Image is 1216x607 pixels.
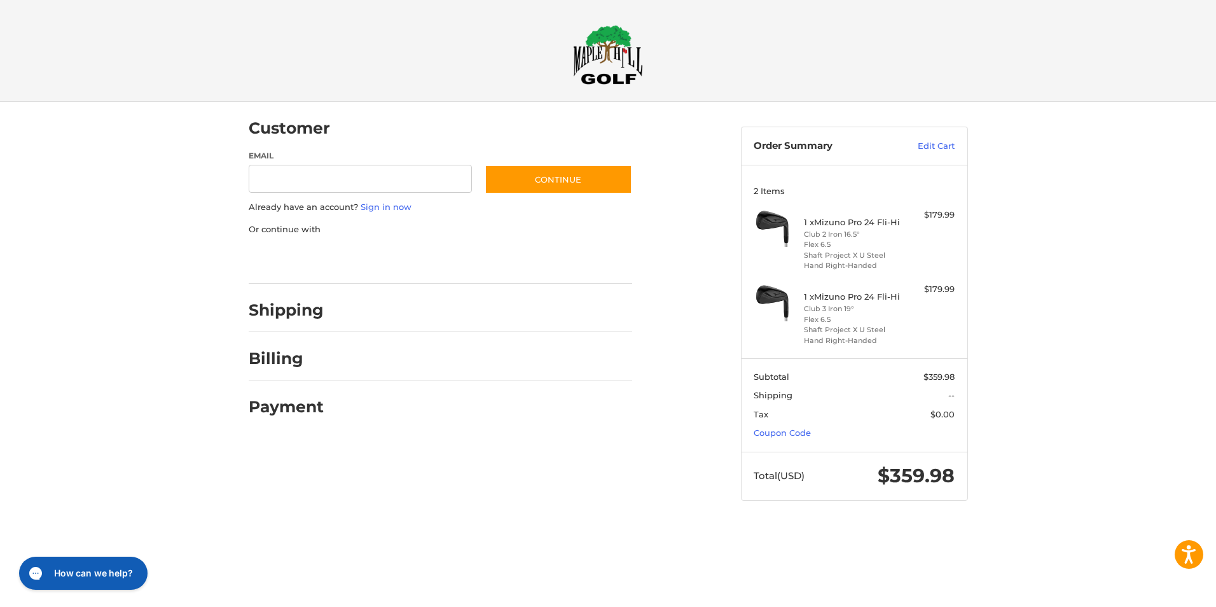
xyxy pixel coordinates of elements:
[904,283,955,296] div: $179.99
[754,186,955,196] h3: 2 Items
[249,397,324,417] h2: Payment
[249,118,330,138] h2: Customer
[930,409,955,419] span: $0.00
[249,349,323,368] h2: Billing
[754,140,890,153] h3: Order Summary
[352,248,448,271] iframe: PayPal-paylater
[754,428,811,438] a: Coupon Code
[244,248,340,271] iframe: PayPal-paypal
[573,25,643,85] img: Maple Hill Golf
[460,248,555,271] iframe: PayPal-venmo
[804,324,901,335] li: Shaft Project X U Steel
[878,464,955,487] span: $359.98
[249,223,632,236] p: Or continue with
[249,150,473,162] label: Email
[804,239,901,250] li: Flex 6.5
[804,335,901,346] li: Hand Right-Handed
[754,409,768,419] span: Tax
[948,390,955,400] span: --
[754,372,789,382] span: Subtotal
[804,291,901,302] h4: 1 x Mizuno Pro 24 Fli-Hi
[361,202,411,212] a: Sign in now
[890,140,955,153] a: Edit Cart
[904,209,955,221] div: $179.99
[249,300,324,320] h2: Shipping
[804,314,901,325] li: Flex 6.5
[804,303,901,314] li: Club 3 Iron 19°
[13,552,151,594] iframe: Gorgias live chat messenger
[485,165,632,194] button: Continue
[754,390,792,400] span: Shipping
[804,217,901,227] h4: 1 x Mizuno Pro 24 Fli-Hi
[804,260,901,271] li: Hand Right-Handed
[754,470,805,482] span: Total (USD)
[249,201,632,214] p: Already have an account?
[804,250,901,261] li: Shaft Project X U Steel
[923,372,955,382] span: $359.98
[804,229,901,240] li: Club 2 Iron 16.5°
